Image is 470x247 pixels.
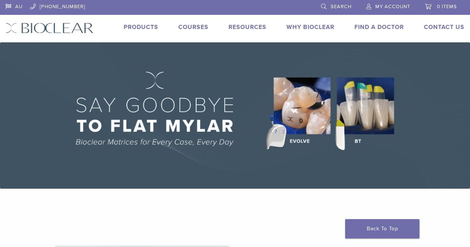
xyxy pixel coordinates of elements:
a: Back To Top [345,219,419,238]
span: 0 items [437,4,457,10]
span: Search [331,4,351,10]
a: Resources [228,23,266,31]
a: Courses [178,23,208,31]
a: Products [124,23,158,31]
a: Why Bioclear [286,23,334,31]
a: Contact Us [424,23,464,31]
span: My Account [375,4,410,10]
a: Find A Doctor [354,23,404,31]
img: Bioclear [6,23,94,33]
